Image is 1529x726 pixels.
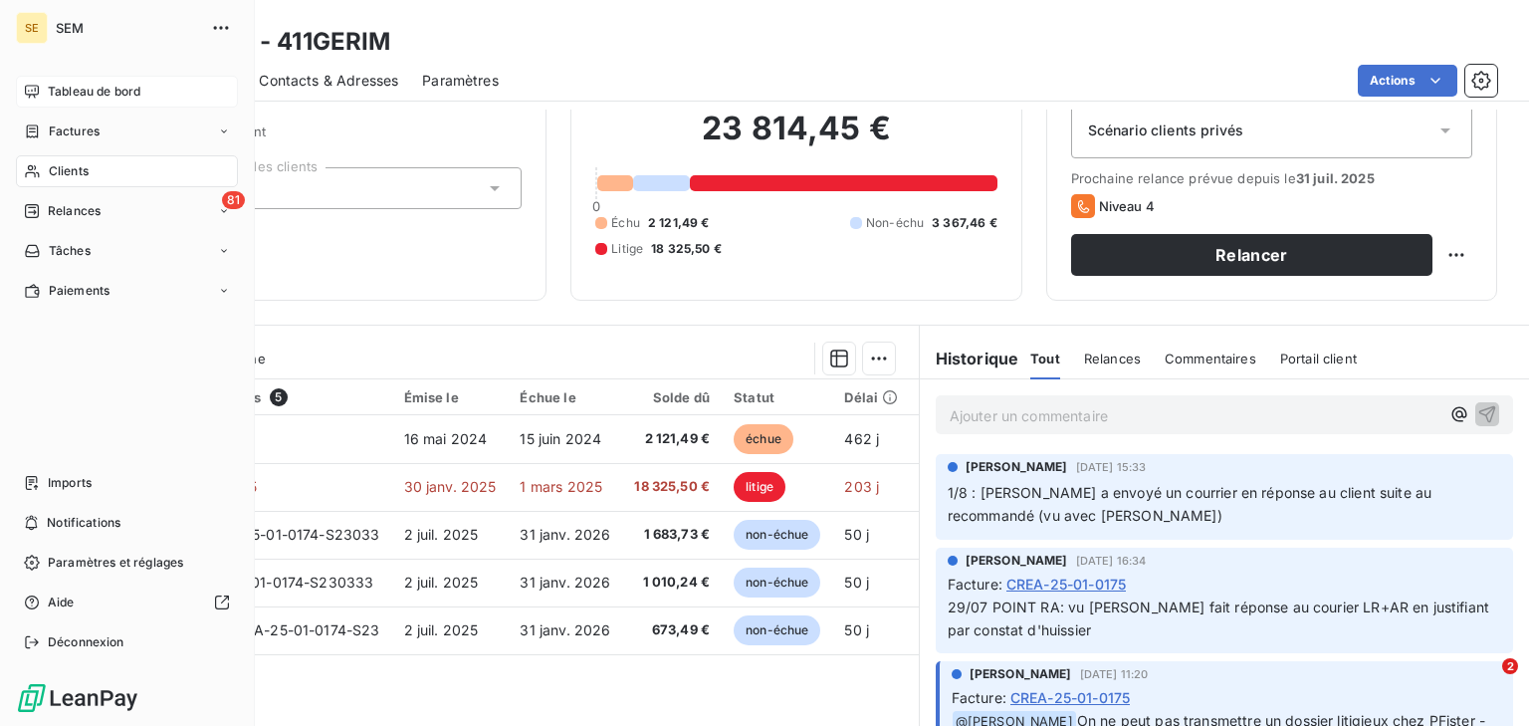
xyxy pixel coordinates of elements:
span: 18 325,50 € [651,240,722,258]
span: litige [734,472,785,502]
span: Portail client [1280,351,1357,366]
span: non-échue [734,568,820,598]
span: [PERSON_NAME] [970,665,1072,683]
span: 2 121,49 € [648,214,710,232]
button: Relancer [1071,234,1432,276]
span: Clients [49,162,89,180]
span: Relances [1084,351,1141,366]
span: non-échue [734,615,820,645]
span: 16 mai 2024 [404,430,488,447]
a: Clients [16,155,238,187]
span: Relances [48,202,101,220]
a: 81Relances [16,195,238,227]
span: Scénario clients privés [1088,121,1243,140]
span: 1 010,24 € [634,573,710,593]
span: Paiements [49,282,109,300]
span: Litige [611,240,643,258]
span: 0 [592,198,600,214]
span: RBFT-S1-CREA-25-01-0174-S23033 [137,526,380,543]
span: 50 j [844,621,869,638]
a: Tâches [16,235,238,267]
span: SEM [56,20,199,36]
span: RG-S1-CREA-25-01-0174-S230333 [137,574,373,591]
span: 18 325,50 € [634,477,710,497]
a: Aide [16,587,238,618]
span: 2 121,49 € [634,429,710,449]
h6: Historique [920,347,1019,370]
span: 2 juil. 2025 [404,621,479,638]
span: Contacts & Adresses [259,71,398,91]
span: Échu [611,214,640,232]
h3: GERIM - 411GERIM [175,24,390,60]
span: 2 [1502,658,1518,674]
span: Facture : [952,687,1006,708]
div: Solde dû [634,389,710,405]
span: Notifications [47,514,120,532]
span: Prochaine relance prévue depuis le [1071,170,1472,186]
span: Tableau de bord [48,83,140,101]
span: RG-RSRV-S1-CREA-25-01-0174-S23 [137,621,380,638]
div: Délai [844,389,898,405]
span: 31 janv. 2026 [520,574,610,591]
div: SE [16,12,48,44]
span: 673,49 € [634,620,710,640]
span: échue [734,424,793,454]
span: CREA-25-01-0175 [1006,574,1126,595]
span: [PERSON_NAME] [966,458,1068,476]
a: Paiements [16,275,238,307]
span: Propriétés Client [160,123,522,151]
span: non-échue [734,520,820,550]
span: 30 janv. 2025 [404,478,497,495]
a: Tableau de bord [16,76,238,108]
span: 50 j [844,526,869,543]
span: 2 juil. 2025 [404,574,479,591]
span: 50 j [844,574,869,591]
span: 81 [222,191,245,209]
div: Statut [734,389,820,405]
span: 5 [270,388,288,406]
a: Factures [16,116,238,147]
span: Niveau 4 [1099,198,1155,214]
span: CREA-25-01-0175 [1010,687,1130,708]
span: 203 j [844,478,879,495]
span: Commentaires [1165,351,1256,366]
span: Non-échu [866,214,924,232]
span: Paramètres et réglages [48,554,183,572]
span: Tout [1030,351,1060,366]
span: [DATE] 16:34 [1076,555,1147,567]
span: [PERSON_NAME] [966,552,1068,570]
span: 31 janv. 2026 [520,526,610,543]
a: Paramètres et réglages [16,547,238,579]
a: Imports [16,467,238,499]
span: [DATE] 11:20 [1080,668,1149,680]
span: Déconnexion [48,633,124,651]
img: Logo LeanPay [16,682,139,714]
span: Tâches [49,242,91,260]
span: Imports [48,474,92,492]
div: Pièces comptables [137,388,380,406]
span: 29/07 POINT RA: vu [PERSON_NAME] fait réponse au courier LR+AR en justifiant par constat d'huissier [948,599,1494,638]
span: 1 683,73 € [634,525,710,545]
span: 31 juil. 2025 [1296,170,1375,186]
span: 3 367,46 € [932,214,997,232]
span: 462 j [844,430,879,447]
button: Actions [1358,65,1457,97]
span: Facture : [948,574,1002,595]
span: 1/8 : [PERSON_NAME] a envoyé un courrier en réponse au client suite au recommandé (vu avec [PERSO... [948,484,1436,524]
span: 15 juin 2024 [520,430,601,447]
span: 1 mars 2025 [520,478,602,495]
div: Échue le [520,389,610,405]
span: 31 janv. 2026 [520,621,610,638]
div: Émise le [404,389,497,405]
span: Paramètres [422,71,499,91]
h2: 23 814,45 € [595,109,996,168]
span: 2 juil. 2025 [404,526,479,543]
span: Aide [48,594,75,611]
span: [DATE] 15:33 [1076,461,1147,473]
span: Factures [49,122,100,140]
iframe: Intercom live chat [1461,658,1509,706]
